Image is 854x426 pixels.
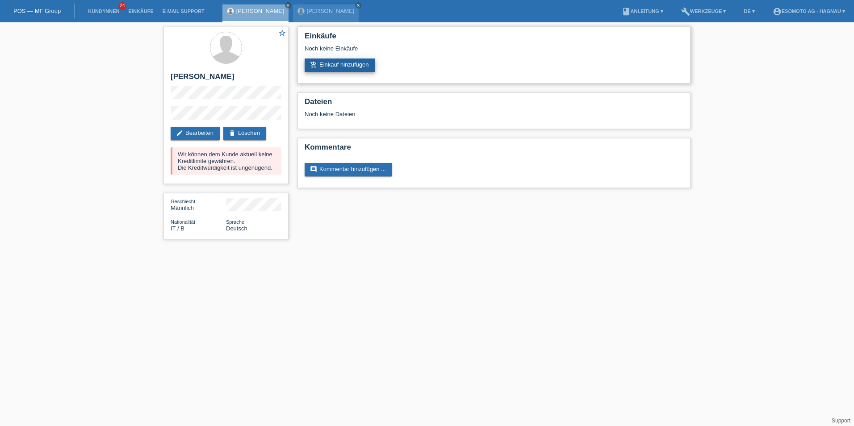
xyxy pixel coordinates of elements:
[305,58,375,72] a: add_shopping_cartEinkauf hinzufügen
[310,61,317,68] i: add_shopping_cart
[171,127,220,140] a: editBearbeiten
[285,2,291,8] a: close
[124,8,158,14] a: Einkäufe
[171,147,281,175] div: Wir können dem Kunde aktuell keine Kreditlimite gewähren. Die Kreditwürdigkeit ist ungenügend.
[305,163,392,176] a: commentKommentar hinzufügen ...
[171,219,195,225] span: Nationalität
[118,2,126,10] span: 24
[171,199,195,204] span: Geschlecht
[305,32,683,45] h2: Einkäufe
[739,8,759,14] a: DE ▾
[13,8,61,14] a: POS — MF Group
[171,225,184,232] span: Italien / B / 22.08.2018
[305,45,683,58] div: Noch keine Einkäufe
[278,29,286,38] a: star_border
[305,143,683,156] h2: Kommentare
[171,72,281,86] h2: [PERSON_NAME]
[617,8,668,14] a: bookAnleitung ▾
[768,8,850,14] a: account_circleEsomoto AG - Hagnau ▾
[773,7,782,16] i: account_circle
[158,8,209,14] a: E-Mail Support
[278,29,286,37] i: star_border
[226,219,244,225] span: Sprache
[223,127,266,140] a: deleteLöschen
[356,3,360,8] i: close
[229,129,236,137] i: delete
[171,198,226,211] div: Männlich
[305,97,683,111] h2: Dateien
[286,3,290,8] i: close
[832,418,850,424] a: Support
[622,7,631,16] i: book
[355,2,361,8] a: close
[307,8,355,14] a: [PERSON_NAME]
[236,8,284,14] a: [PERSON_NAME]
[176,129,183,137] i: edit
[305,111,578,117] div: Noch keine Dateien
[677,8,731,14] a: buildWerkzeuge ▾
[310,166,317,173] i: comment
[681,7,690,16] i: build
[84,8,124,14] a: Kund*innen
[226,225,247,232] span: Deutsch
